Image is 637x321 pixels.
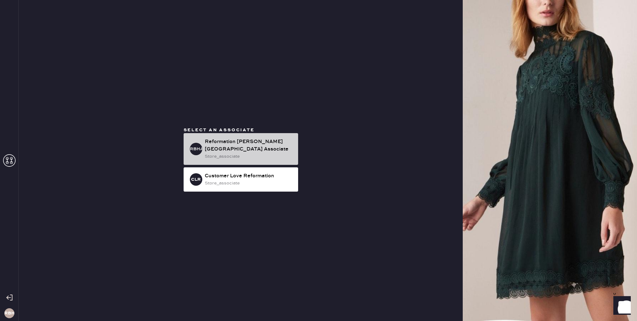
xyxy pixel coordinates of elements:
[184,127,255,133] span: Select an associate
[205,153,293,160] div: store_associate
[4,311,14,315] h3: RBH
[190,147,202,151] h3: RBHA
[191,177,201,182] h3: CLR
[205,138,293,153] div: Reformation [PERSON_NAME][GEOGRAPHIC_DATA] Associate
[205,180,293,187] div: store_associate
[205,172,293,180] div: Customer Love Reformation
[607,293,634,320] iframe: Front Chat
